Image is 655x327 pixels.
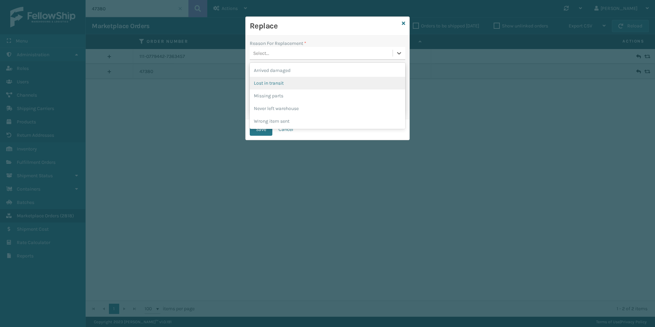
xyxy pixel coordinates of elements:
div: Never left warehouse [250,102,405,115]
div: Select... [253,50,269,57]
div: Wrong item sent [250,115,405,128]
div: Lost in transit [250,77,405,89]
h3: Replace [250,21,399,31]
div: Arrived damaged [250,64,405,77]
div: Missing parts [250,89,405,102]
button: Save [250,123,272,136]
button: Cancel [272,123,299,136]
label: Reason For Replacement [250,40,306,47]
